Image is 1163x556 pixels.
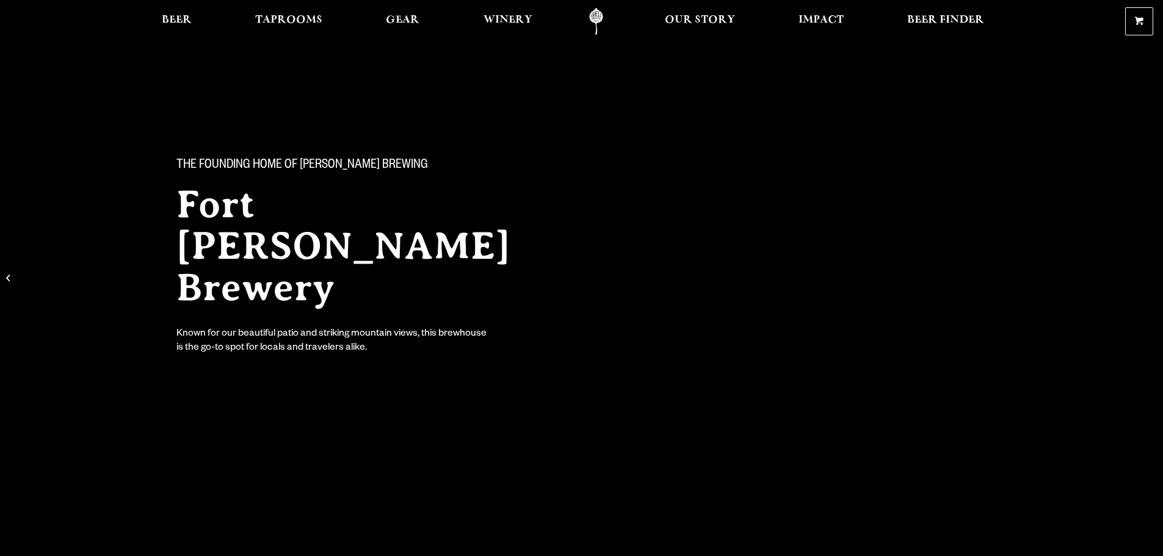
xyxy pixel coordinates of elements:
[791,8,852,35] a: Impact
[899,8,992,35] a: Beer Finder
[154,8,200,35] a: Beer
[476,8,540,35] a: Winery
[162,15,192,25] span: Beer
[799,15,844,25] span: Impact
[573,8,619,35] a: Odell Home
[176,158,428,174] span: The Founding Home of [PERSON_NAME] Brewing
[255,15,322,25] span: Taprooms
[378,8,427,35] a: Gear
[907,15,984,25] span: Beer Finder
[176,328,489,356] div: Known for our beautiful patio and striking mountain views, this brewhouse is the go-to spot for l...
[247,8,330,35] a: Taprooms
[386,15,419,25] span: Gear
[657,8,743,35] a: Our Story
[665,15,735,25] span: Our Story
[176,184,557,308] h2: Fort [PERSON_NAME] Brewery
[484,15,532,25] span: Winery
